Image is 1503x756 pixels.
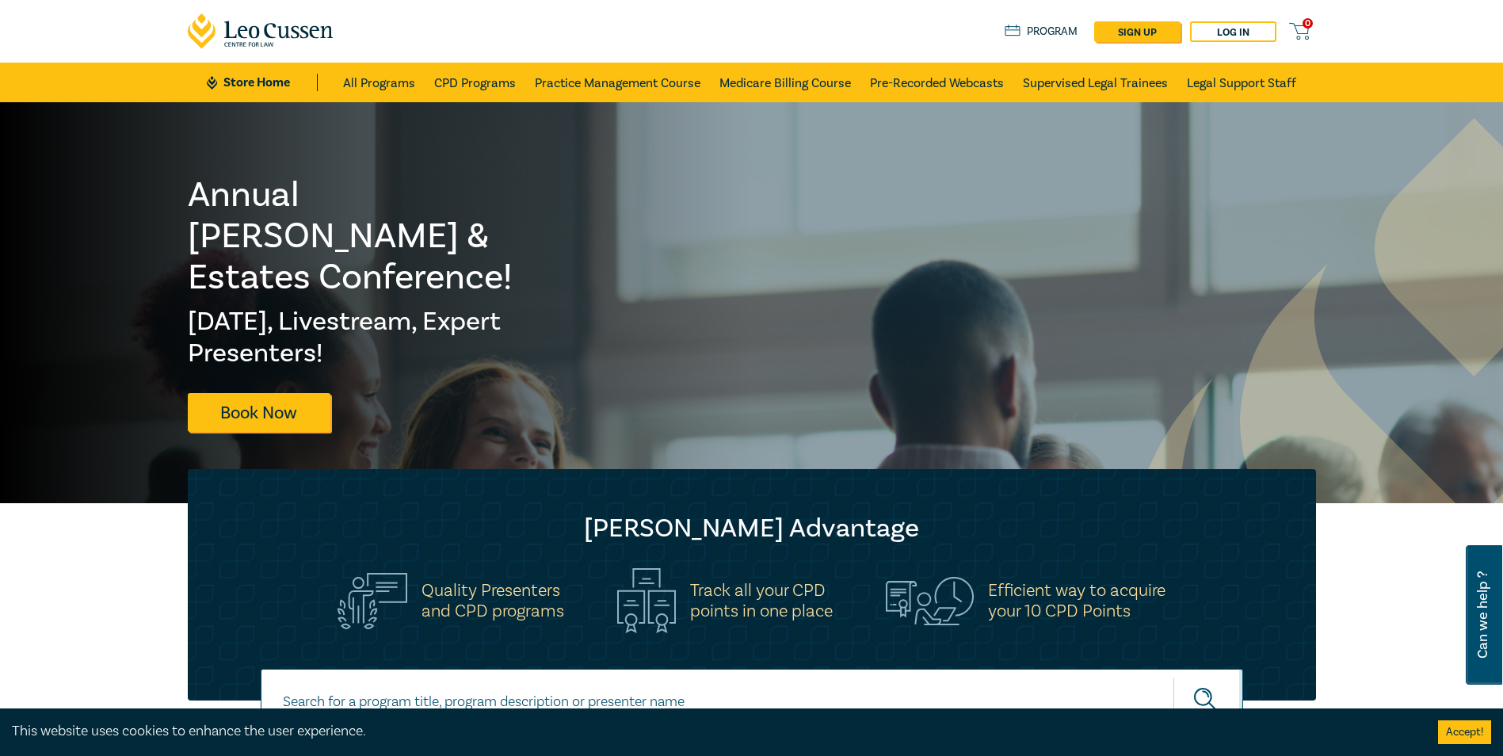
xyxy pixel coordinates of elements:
[343,63,415,102] a: All Programs
[988,580,1165,621] h5: Efficient way to acquire your 10 CPD Points
[422,580,564,621] h5: Quality Presenters and CPD programs
[188,306,543,369] h2: [DATE], Livestream, Expert Presenters!
[870,63,1004,102] a: Pre-Recorded Webcasts
[535,63,700,102] a: Practice Management Course
[12,721,1414,742] div: This website uses cookies to enhance the user experience.
[1190,21,1276,42] a: Log in
[434,63,516,102] a: CPD Programs
[338,573,407,629] img: Quality Presenters<br>and CPD programs
[1187,63,1296,102] a: Legal Support Staff
[1438,720,1491,744] button: Accept cookies
[261,669,1243,733] input: Search for a program title, program description or presenter name
[188,174,543,298] h1: Annual [PERSON_NAME] & Estates Conference!
[719,63,851,102] a: Medicare Billing Course
[219,513,1284,544] h2: [PERSON_NAME] Advantage
[1005,23,1078,40] a: Program
[690,580,833,621] h5: Track all your CPD points in one place
[1023,63,1168,102] a: Supervised Legal Trainees
[207,74,317,91] a: Store Home
[1303,18,1313,29] span: 0
[886,577,974,624] img: Efficient way to acquire<br>your 10 CPD Points
[1475,555,1490,675] span: Can we help ?
[617,568,676,633] img: Track all your CPD<br>points in one place
[188,393,330,432] a: Book Now
[1094,21,1181,42] a: sign up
